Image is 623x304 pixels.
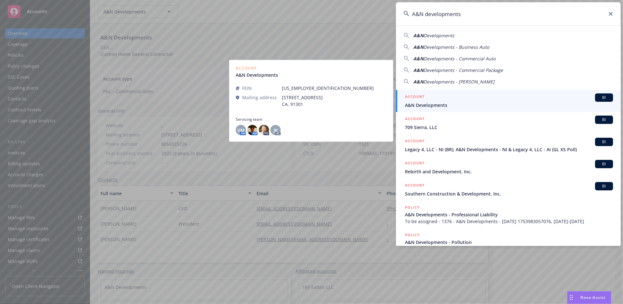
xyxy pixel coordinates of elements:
[396,112,621,134] a: ACCOUNTBI709 Sierra, LLC
[396,178,621,201] a: ACCOUNTBISouthern Construction & Development, Inc.
[413,67,424,73] span: A&N
[567,291,611,304] button: Nova Assist
[405,239,613,246] span: A&N Developments - Pollution
[598,183,610,189] span: BI
[396,156,621,178] a: ACCOUNTBIRebirth and Development, Inc.
[405,232,420,238] h5: POLICY
[405,102,613,109] span: A&N Developments
[413,44,424,50] span: A&N
[405,190,613,197] span: Southern Construction & Development, Inc.
[581,295,606,300] span: Nova Assist
[396,228,621,256] a: POLICYA&N Developments - PollutionCPLMOL130637, [DATE]-[DATE]
[405,146,613,153] span: Legacy 4, LLC - NI (BR); A&N Developments - NI & Legacy 4, LLC - AI (GL XS Poll)
[405,182,425,190] h5: ACCOUNT
[598,95,610,100] span: BI
[396,201,621,228] a: POLICYA&N Developments - Professional LiabilityTo be assigned - 1376 - A&N Developments - [DATE] ...
[598,139,610,145] span: BI
[405,168,613,175] span: Rebirth and Development, Inc.
[424,32,454,39] span: Developments
[405,211,613,218] span: A&N Developments - Professional Liability
[413,56,424,62] span: A&N
[405,93,425,101] h5: ACCOUNT
[598,161,610,167] span: BI
[396,90,621,112] a: ACCOUNTBIA&N Developments
[405,160,425,168] h5: ACCOUNT
[405,204,420,211] h5: POLICY
[405,124,613,131] span: 709 Sierra, LLC
[396,134,621,156] a: ACCOUNTBILegacy 4, LLC - NI (BR); A&N Developments - NI & Legacy 4, LLC - AI (GL XS Poll)
[567,291,575,304] div: Drag to move
[413,79,424,85] span: A&N
[405,138,425,145] h5: ACCOUNT
[424,44,489,50] span: Developments - Business Auto
[424,79,495,85] span: Developments - [PERSON_NAME]
[598,117,610,123] span: BI
[396,2,621,25] input: Search...
[424,56,496,62] span: Developments - Commercial Auto
[405,116,425,123] h5: ACCOUNT
[405,246,613,252] span: CPLMOL130637, [DATE]-[DATE]
[424,67,503,73] span: Developments - Commercial Package
[405,218,613,225] span: To be assigned - 1376 - A&N Developments - [DATE] 1753983057076, [DATE]-[DATE]
[413,32,424,39] span: A&N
